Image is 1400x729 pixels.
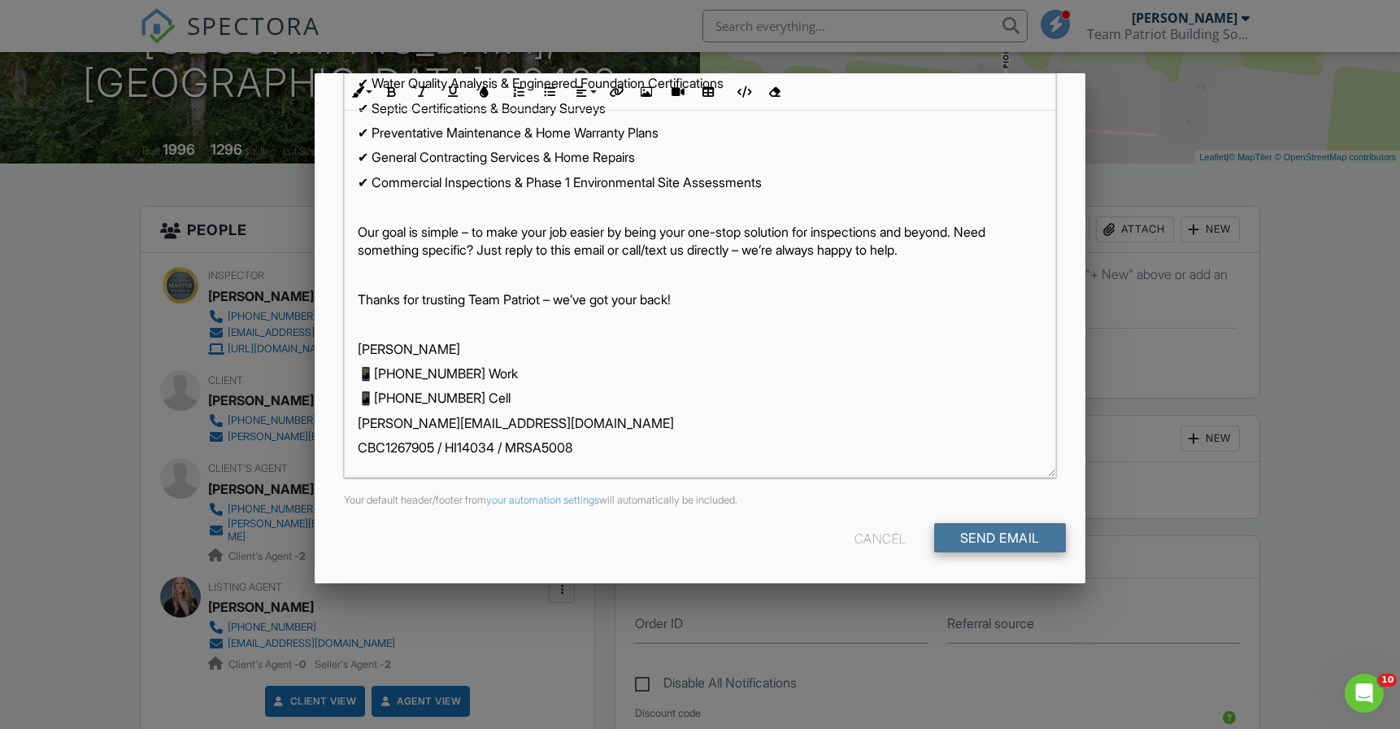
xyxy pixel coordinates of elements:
button: Underline (⌘U) [437,76,468,107]
button: Insert Video [662,76,693,107]
button: Insert Table [693,76,724,107]
button: Ordered List [503,76,534,107]
p: Our goal is simple – to make your job easier by being your one-stop solution for inspections and ... [358,223,1041,260]
p: 📱[PHONE_NUMBER] Work [358,364,1041,382]
p: ✔ General Contracting Services & Home Repairs [358,148,1041,166]
button: Unordered List [534,76,565,107]
p: ✔ Preventative Maintenance & Home Warranty Plans [358,124,1041,142]
button: Inline Style [345,76,376,107]
button: Align [569,76,600,107]
p: CBC1267905 / HI14034 / MRSA5008 [358,439,1041,456]
button: Clear Formatting [759,76,789,107]
a: your automation settings [486,494,599,506]
button: Bold (⌘B) [376,76,407,107]
p: ✔ Commercial Inspections & Phase 1 Environmental Site Assessments [358,173,1041,191]
input: Send Email [934,523,1066,552]
button: Insert Image (⌘P) [631,76,662,107]
p: [PERSON_NAME][EMAIL_ADDRESS][DOMAIN_NAME] [358,414,1041,432]
p: Thanks for trusting Team Patriot – we’ve got your back! [358,290,1041,308]
p: 📱[PHONE_NUMBER] Cell [358,389,1041,407]
p: [PERSON_NAME] [358,340,1041,358]
div: Your default header/footer from will automatically be included. [334,494,1065,507]
span: 10 [1378,674,1397,687]
button: Colors [468,76,499,107]
iframe: Intercom live chat [1345,674,1384,713]
button: Italic (⌘I) [407,76,437,107]
button: Insert Link (⌘K) [600,76,631,107]
div: Cancel [854,523,907,552]
button: Code View [728,76,759,107]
